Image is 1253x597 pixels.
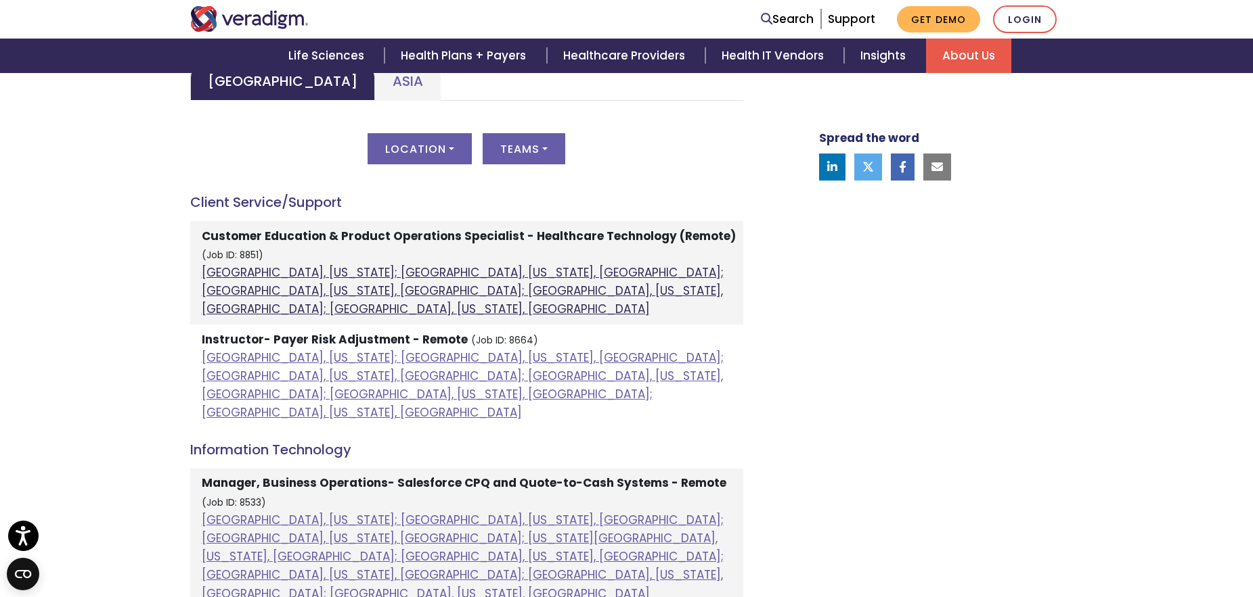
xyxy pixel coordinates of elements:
button: Location [368,133,472,164]
strong: Spread the word [819,130,919,146]
a: Asia [375,61,441,101]
a: Search [761,10,814,28]
a: [GEOGRAPHIC_DATA], [US_STATE]; [GEOGRAPHIC_DATA], [US_STATE], [GEOGRAPHIC_DATA]; [GEOGRAPHIC_DATA... [202,350,724,421]
h4: Information Technology [190,441,743,458]
strong: Manager, Business Operations- Salesforce CPQ and Quote-to-Cash Systems - Remote [202,475,726,491]
a: [GEOGRAPHIC_DATA] [190,61,375,101]
a: Healthcare Providers [547,39,705,73]
button: Open CMP widget [7,558,39,590]
h4: Client Service/Support [190,194,743,210]
small: (Job ID: 8851) [202,249,263,262]
a: Health Plans + Payers [384,39,546,73]
a: Support [828,11,875,27]
a: Life Sciences [272,39,384,73]
a: Insights [844,39,926,73]
a: Health IT Vendors [705,39,844,73]
a: [GEOGRAPHIC_DATA], [US_STATE]; [GEOGRAPHIC_DATA], [US_STATE], [GEOGRAPHIC_DATA]; [GEOGRAPHIC_DATA... [202,264,724,317]
strong: Instructor- Payer Risk Adjustment - Remote [202,331,468,348]
strong: Customer Education & Product Operations Specialist - Healthcare Technology (Remote) [202,228,736,244]
button: Teams [483,133,565,164]
a: Login [993,5,1057,33]
a: About Us [926,39,1011,73]
img: Veradigm logo [190,6,309,32]
small: (Job ID: 8533) [202,496,266,509]
small: (Job ID: 8664) [471,334,538,347]
a: Get Demo [897,6,980,32]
